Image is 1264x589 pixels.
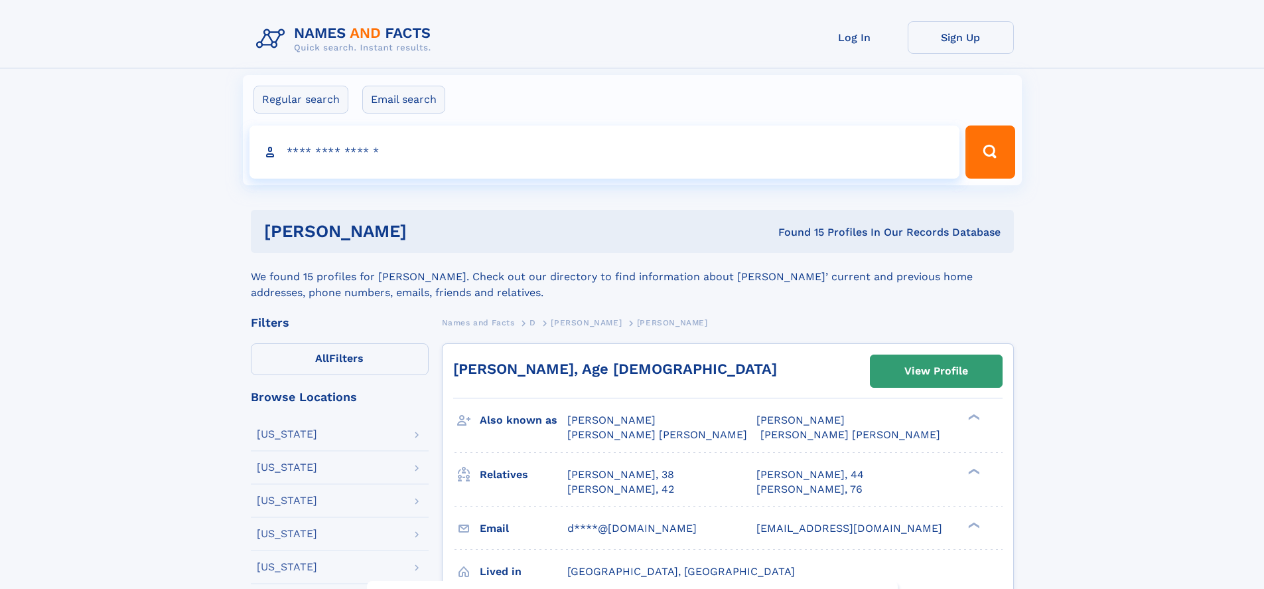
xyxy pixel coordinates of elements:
label: Filters [251,343,429,375]
input: search input [249,126,960,179]
span: [PERSON_NAME] [551,318,622,327]
span: [PERSON_NAME] [PERSON_NAME] [567,428,747,441]
a: View Profile [871,355,1002,387]
a: [PERSON_NAME], 44 [756,467,864,482]
a: [PERSON_NAME], 76 [756,482,863,497]
a: Log In [802,21,908,54]
div: View Profile [904,356,968,386]
span: All [315,352,329,365]
span: [PERSON_NAME] [567,414,656,426]
span: [PERSON_NAME] [637,318,708,327]
label: Regular search [253,86,348,114]
div: ❯ [965,521,981,529]
button: Search Button [965,126,1015,179]
h3: Also known as [480,409,567,432]
div: [US_STATE] [257,529,317,539]
div: We found 15 profiles for [PERSON_NAME]. Check out our directory to find information about [PERSON... [251,253,1014,301]
h3: Email [480,517,567,540]
div: Filters [251,317,429,329]
label: Email search [362,86,445,114]
span: [PERSON_NAME] [PERSON_NAME] [760,428,940,441]
h1: [PERSON_NAME] [264,223,593,240]
div: [US_STATE] [257,562,317,572]
a: Sign Up [908,21,1014,54]
span: [PERSON_NAME] [756,414,845,426]
a: [PERSON_NAME] [551,314,622,331]
a: [PERSON_NAME], 38 [567,467,674,482]
a: [PERSON_NAME], Age [DEMOGRAPHIC_DATA] [453,361,777,377]
span: D [529,318,536,327]
div: ❯ [965,467,981,475]
div: Browse Locations [251,391,429,403]
div: [US_STATE] [257,429,317,440]
h3: Relatives [480,463,567,486]
div: [US_STATE] [257,462,317,473]
div: ❯ [965,413,981,422]
img: Logo Names and Facts [251,21,442,57]
a: [PERSON_NAME], 42 [567,482,674,497]
div: Found 15 Profiles In Our Records Database [593,225,1001,240]
span: [EMAIL_ADDRESS][DOMAIN_NAME] [756,522,942,535]
h3: Lived in [480,560,567,583]
div: [US_STATE] [257,495,317,506]
span: [GEOGRAPHIC_DATA], [GEOGRAPHIC_DATA] [567,565,795,578]
a: D [529,314,536,331]
a: Names and Facts [442,314,515,331]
